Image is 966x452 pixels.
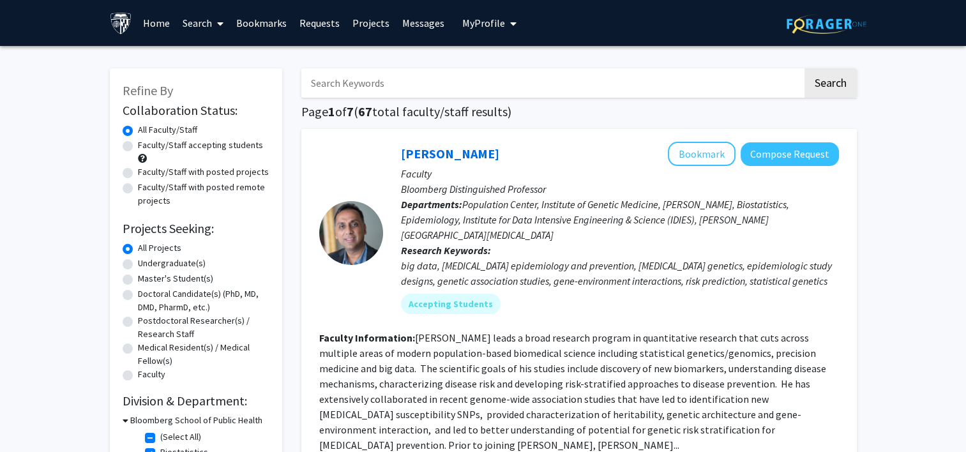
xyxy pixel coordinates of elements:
[668,142,736,166] button: Add Nilanjan Chatterjee to Bookmarks
[123,82,173,98] span: Refine By
[328,103,335,119] span: 1
[138,241,181,255] label: All Projects
[110,12,132,34] img: Johns Hopkins University Logo
[138,341,269,368] label: Medical Resident(s) / Medical Fellow(s)
[301,68,803,98] input: Search Keywords
[401,166,839,181] p: Faculty
[160,430,201,444] label: (Select All)
[804,68,857,98] button: Search
[138,368,165,381] label: Faculty
[301,104,857,119] h1: Page of ( total faculty/staff results)
[123,103,269,118] h2: Collaboration Status:
[401,258,839,289] div: big data, [MEDICAL_DATA] epidemiology and prevention, [MEDICAL_DATA] genetics, epidemiologic stud...
[138,165,269,179] label: Faculty/Staff with posted projects
[787,14,866,34] img: ForagerOne Logo
[401,146,499,162] a: [PERSON_NAME]
[293,1,346,45] a: Requests
[346,1,396,45] a: Projects
[401,198,462,211] b: Departments:
[401,244,491,257] b: Research Keywords:
[401,294,501,314] mat-chip: Accepting Students
[347,103,354,119] span: 7
[137,1,176,45] a: Home
[10,395,54,442] iframe: Chat
[401,198,789,241] span: Population Center, Institute of Genetic Medicine, [PERSON_NAME], Biostatistics, Epidemiology, Ins...
[319,331,826,451] fg-read-more: [PERSON_NAME] leads a broad research program in quantitative research that cuts across multiple a...
[230,1,293,45] a: Bookmarks
[401,181,839,197] p: Bloomberg Distinguished Professor
[741,142,839,166] button: Compose Request to Nilanjan Chatterjee
[319,331,415,344] b: Faculty Information:
[138,314,269,341] label: Postdoctoral Researcher(s) / Research Staff
[123,393,269,409] h2: Division & Department:
[138,181,269,207] label: Faculty/Staff with posted remote projects
[130,414,262,427] h3: Bloomberg School of Public Health
[358,103,372,119] span: 67
[138,257,206,270] label: Undergraduate(s)
[138,123,197,137] label: All Faculty/Staff
[396,1,451,45] a: Messages
[176,1,230,45] a: Search
[138,272,213,285] label: Master's Student(s)
[138,139,263,152] label: Faculty/Staff accepting students
[123,221,269,236] h2: Projects Seeking:
[138,287,269,314] label: Doctoral Candidate(s) (PhD, MD, DMD, PharmD, etc.)
[462,17,505,29] span: My Profile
